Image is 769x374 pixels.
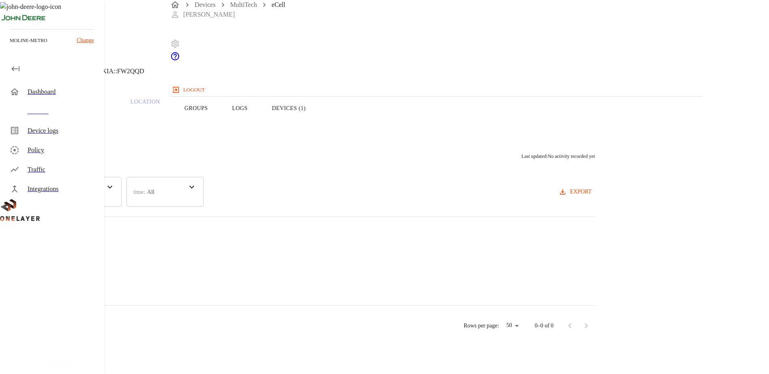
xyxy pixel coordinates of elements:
span: Support Portal [170,55,180,62]
button: Logs [220,83,260,134]
p: 0 results [20,227,595,236]
a: MultiTech [230,1,257,8]
button: export [557,185,595,200]
button: Devices (1) [260,83,318,134]
a: logout [170,83,703,96]
p: time : [133,188,145,196]
button: Groups [172,83,220,134]
p: All [147,188,154,196]
p: Rows per page: [464,322,499,330]
p: 0–0 of 0 [535,322,554,330]
a: Location [118,83,172,134]
a: Devices [195,1,216,8]
div: 50 [502,320,522,331]
p: Last updated: No activity recorded yet [521,153,595,160]
a: onelayer-support [170,55,180,62]
p: [PERSON_NAME] [183,10,235,19]
button: logout [170,83,208,96]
